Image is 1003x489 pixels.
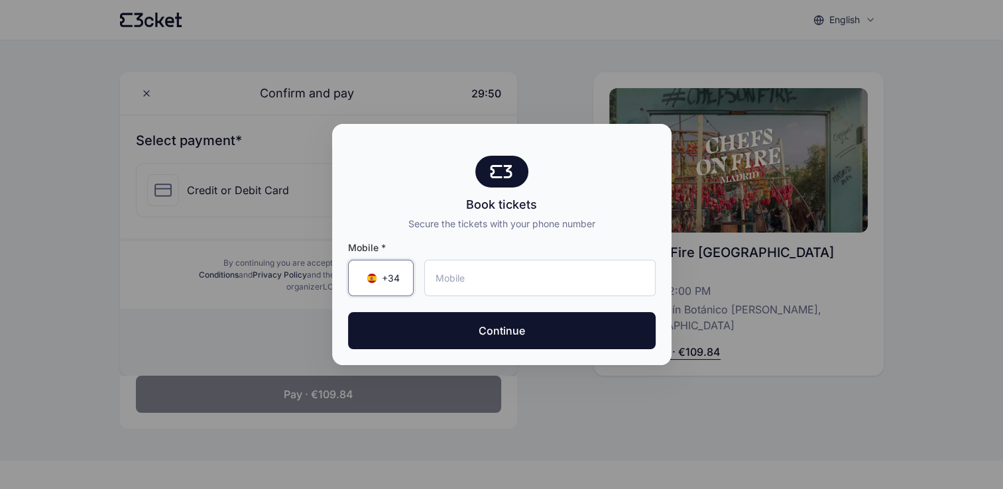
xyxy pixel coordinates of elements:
[424,260,656,296] input: Mobile
[408,217,595,231] div: Secure the tickets with your phone number
[348,241,656,254] span: Mobile *
[348,312,656,349] button: Continue
[408,195,595,214] div: Book tickets
[348,260,414,296] div: Country Code Selector
[382,272,400,285] span: +34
